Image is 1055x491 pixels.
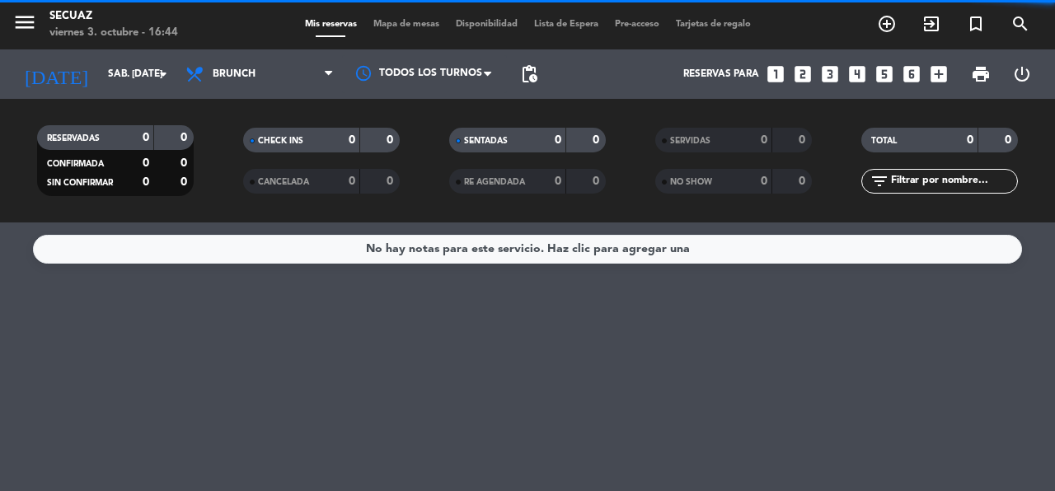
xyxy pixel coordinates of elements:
span: RE AGENDADA [464,178,525,186]
i: exit_to_app [921,14,941,34]
strong: 0 [799,134,809,146]
strong: 0 [1005,134,1015,146]
i: add_circle_outline [877,14,897,34]
strong: 0 [181,132,190,143]
i: looks_6 [901,63,922,85]
span: print [971,64,991,84]
div: No hay notas para este servicio. Haz clic para agregar una [366,240,690,259]
i: menu [12,10,37,35]
strong: 0 [555,175,561,187]
i: turned_in_not [966,14,986,34]
i: arrow_drop_down [153,64,173,84]
div: viernes 3. octubre - 16:44 [49,25,178,41]
span: Mapa de mesas [365,20,448,29]
strong: 0 [555,134,561,146]
span: Lista de Espera [526,20,607,29]
i: filter_list [870,171,889,191]
strong: 0 [349,134,355,146]
i: looks_one [765,63,786,85]
span: SIN CONFIRMAR [47,179,113,187]
strong: 0 [143,157,149,169]
strong: 0 [761,134,767,146]
i: looks_4 [846,63,868,85]
strong: 0 [349,175,355,187]
button: menu [12,10,37,40]
strong: 0 [593,134,603,146]
strong: 0 [181,157,190,169]
i: looks_3 [819,63,841,85]
strong: 0 [181,176,190,188]
i: add_box [928,63,949,85]
i: looks_two [792,63,814,85]
i: power_settings_new [1012,64,1032,84]
span: SENTADAS [464,137,508,145]
span: SERVIDAS [670,137,710,145]
span: CHECK INS [258,137,303,145]
span: Pre-acceso [607,20,668,29]
strong: 0 [761,175,767,187]
strong: 0 [143,132,149,143]
i: search [1010,14,1030,34]
span: RESERVADAS [47,134,100,143]
input: Filtrar por nombre... [889,172,1017,190]
div: LOG OUT [1001,49,1043,99]
span: Mis reservas [297,20,365,29]
span: CONFIRMADA [47,160,104,168]
strong: 0 [143,176,149,188]
div: secuaz [49,8,178,25]
strong: 0 [967,134,973,146]
span: Brunch [213,68,256,80]
strong: 0 [593,175,603,187]
strong: 0 [799,175,809,187]
i: [DATE] [12,56,100,92]
span: Tarjetas de regalo [668,20,759,29]
span: Reservas para [683,68,759,80]
i: looks_5 [874,63,895,85]
span: TOTAL [871,137,897,145]
strong: 0 [387,175,396,187]
span: Disponibilidad [448,20,526,29]
strong: 0 [387,134,396,146]
span: NO SHOW [670,178,712,186]
span: pending_actions [519,64,539,84]
span: CANCELADA [258,178,309,186]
